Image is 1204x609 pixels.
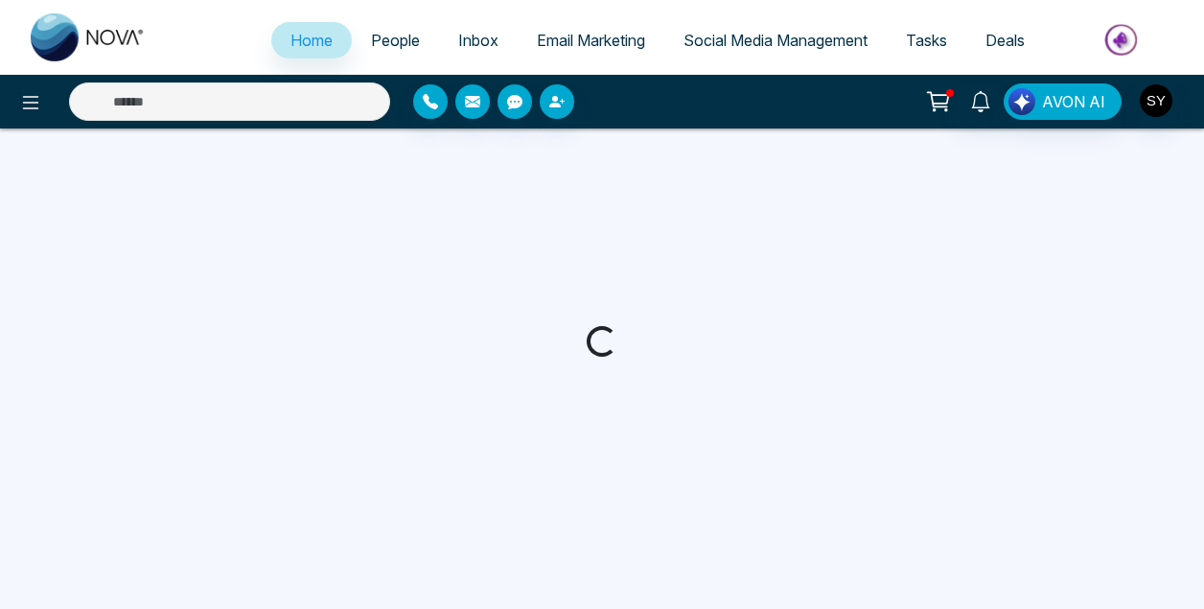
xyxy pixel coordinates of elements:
[906,31,947,50] span: Tasks
[290,31,333,50] span: Home
[1053,18,1192,61] img: Market-place.gif
[985,31,1025,50] span: Deals
[1140,84,1172,117] img: User Avatar
[371,31,420,50] span: People
[352,22,439,59] a: People
[31,13,146,61] img: Nova CRM Logo
[1004,83,1122,120] button: AVON AI
[458,31,498,50] span: Inbox
[1042,90,1105,113] span: AVON AI
[537,31,645,50] span: Email Marketing
[966,22,1044,59] a: Deals
[1008,88,1035,115] img: Lead Flow
[518,22,664,59] a: Email Marketing
[439,22,518,59] a: Inbox
[664,22,887,59] a: Social Media Management
[271,22,352,59] a: Home
[887,22,966,59] a: Tasks
[683,31,868,50] span: Social Media Management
